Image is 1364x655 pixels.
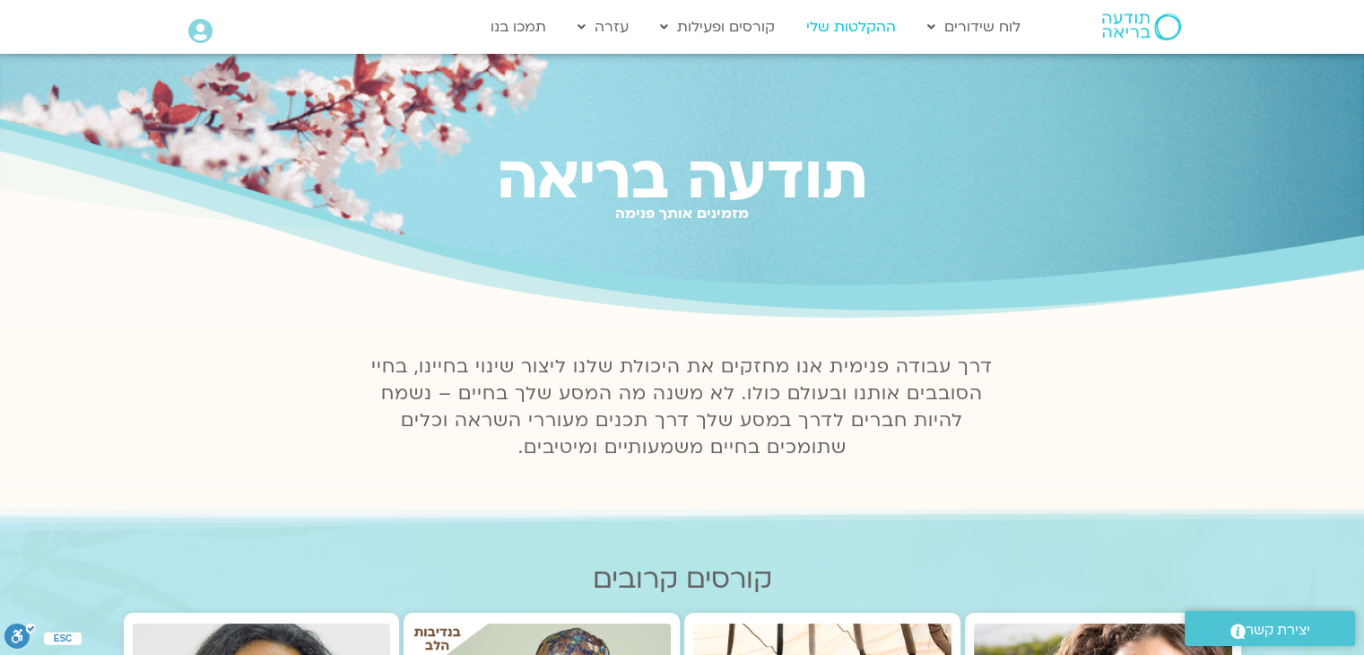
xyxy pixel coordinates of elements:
a: ההקלטות שלי [797,10,905,44]
p: דרך עבודה פנימית אנו מחזקים את היכולת שלנו ליצור שינוי בחיינו, בחיי הסובבים אותנו ובעולם כולו. לא... [361,354,1003,461]
a: יצירת קשר [1185,611,1355,646]
a: קורסים ופעילות [651,10,784,44]
h2: קורסים קרובים [124,563,1241,595]
a: לוח שידורים [918,10,1030,44]
a: תמכו בנו [482,10,555,44]
img: תודעה בריאה [1102,13,1181,40]
span: יצירת קשר [1246,618,1310,642]
a: עזרה [569,10,638,44]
